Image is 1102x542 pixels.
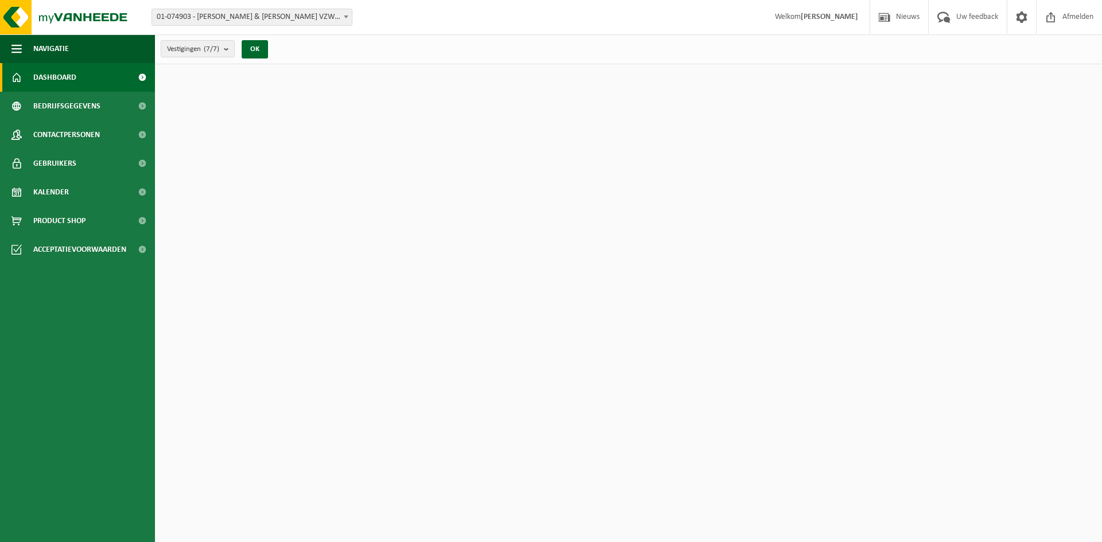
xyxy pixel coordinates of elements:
strong: [PERSON_NAME] [801,13,858,21]
span: Bedrijfsgegevens [33,92,100,120]
span: 01-074903 - PETRUS & PAULUS VZW AFD OLVO - OOSTENDE [152,9,352,26]
span: Dashboard [33,63,76,92]
span: Contactpersonen [33,120,100,149]
count: (7/7) [204,45,219,53]
button: Vestigingen(7/7) [161,40,235,57]
span: Acceptatievoorwaarden [33,235,126,264]
span: Vestigingen [167,41,219,58]
span: Gebruikers [33,149,76,178]
span: Navigatie [33,34,69,63]
span: Kalender [33,178,69,206]
button: OK [242,40,268,59]
span: 01-074903 - PETRUS & PAULUS VZW AFD OLVO - OOSTENDE [152,9,352,25]
span: Product Shop [33,206,86,235]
